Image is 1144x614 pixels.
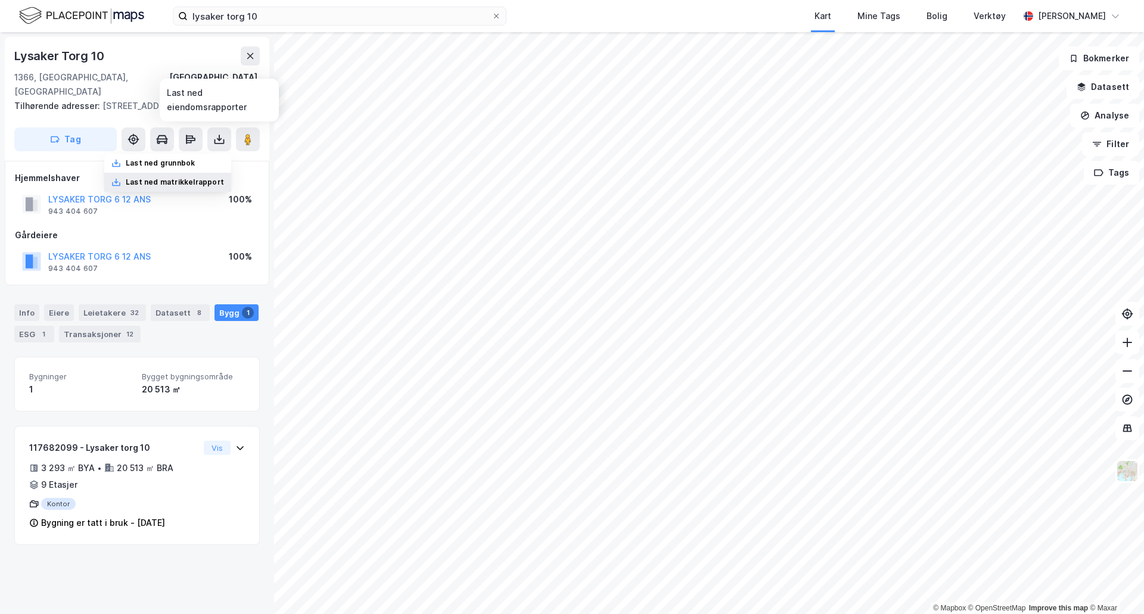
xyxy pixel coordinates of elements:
[124,328,136,340] div: 12
[1084,557,1144,614] iframe: Chat Widget
[229,250,252,264] div: 100%
[48,207,98,216] div: 943 404 607
[857,9,900,23] div: Mine Tags
[29,441,199,455] div: 117682099 - Lysaker torg 10
[14,101,102,111] span: Tilhørende adresser:
[15,171,259,185] div: Hjemmelshaver
[41,461,95,475] div: 3 293 ㎡ BYA
[29,372,132,382] span: Bygninger
[1070,104,1139,127] button: Analyse
[815,9,831,23] div: Kart
[169,70,260,99] div: [GEOGRAPHIC_DATA], 41/17
[188,7,492,25] input: Søk på adresse, matrikkel, gårdeiere, leietakere eller personer
[204,441,231,455] button: Vis
[79,304,146,321] div: Leietakere
[14,326,54,342] div: ESG
[14,99,250,113] div: [STREET_ADDRESS]
[1059,46,1139,70] button: Bokmerker
[242,307,254,319] div: 1
[927,9,947,23] div: Bolig
[38,328,49,340] div: 1
[1084,161,1139,185] button: Tags
[44,304,74,321] div: Eiere
[97,463,102,473] div: •
[48,264,98,273] div: 943 404 607
[19,5,144,26] img: logo.f888ab2527a4732fd821a326f86c7f29.svg
[933,604,966,612] a: Mapbox
[1116,460,1139,482] img: Z
[229,192,252,207] div: 100%
[968,604,1026,612] a: OpenStreetMap
[193,307,205,319] div: 8
[151,304,210,321] div: Datasett
[214,304,259,321] div: Bygg
[1038,9,1106,23] div: [PERSON_NAME]
[126,158,195,168] div: Last ned grunnbok
[14,70,169,99] div: 1366, [GEOGRAPHIC_DATA], [GEOGRAPHIC_DATA]
[1084,557,1144,614] div: Kontrollprogram for chat
[142,372,245,382] span: Bygget bygningsområde
[128,307,141,319] div: 32
[1067,75,1139,99] button: Datasett
[1029,604,1088,612] a: Improve this map
[1082,132,1139,156] button: Filter
[126,177,224,187] div: Last ned matrikkelrapport
[29,382,132,397] div: 1
[117,461,173,475] div: 20 513 ㎡ BRA
[14,304,39,321] div: Info
[59,326,141,342] div: Transaksjoner
[142,382,245,397] div: 20 513 ㎡
[974,9,1006,23] div: Verktøy
[41,516,165,530] div: Bygning er tatt i bruk - [DATE]
[14,127,117,151] button: Tag
[15,228,259,242] div: Gårdeiere
[14,46,107,66] div: Lysaker Torg 10
[41,478,77,492] div: 9 Etasjer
